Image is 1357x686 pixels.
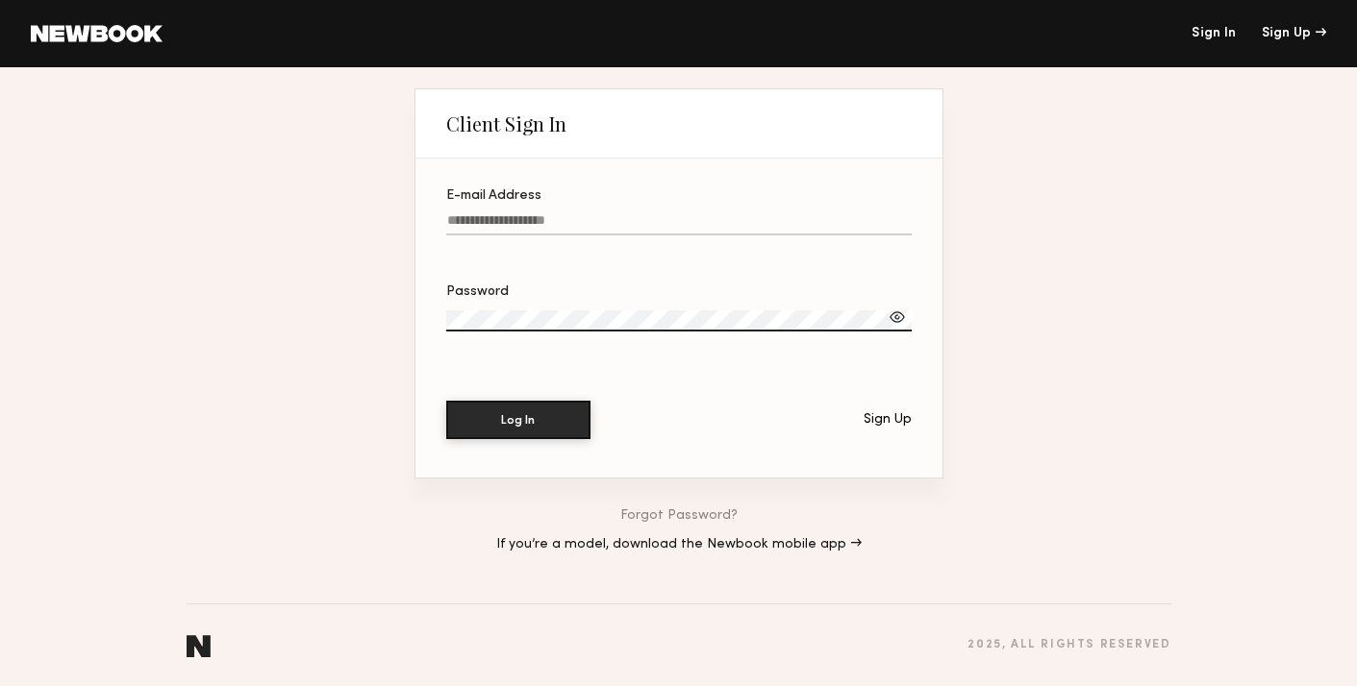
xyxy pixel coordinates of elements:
div: 2025 , all rights reserved [967,639,1170,651]
a: Forgot Password? [620,509,738,523]
div: E-mail Address [446,189,912,203]
div: Sign Up [864,413,912,427]
div: Client Sign In [446,112,566,135]
input: Password [446,310,912,331]
button: Log In [446,401,591,439]
a: Sign In [1192,27,1236,40]
a: If you’re a model, download the Newbook mobile app → [496,538,862,551]
div: Password [446,285,912,299]
div: Sign Up [1262,27,1326,40]
input: E-mail Address [446,213,912,235]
